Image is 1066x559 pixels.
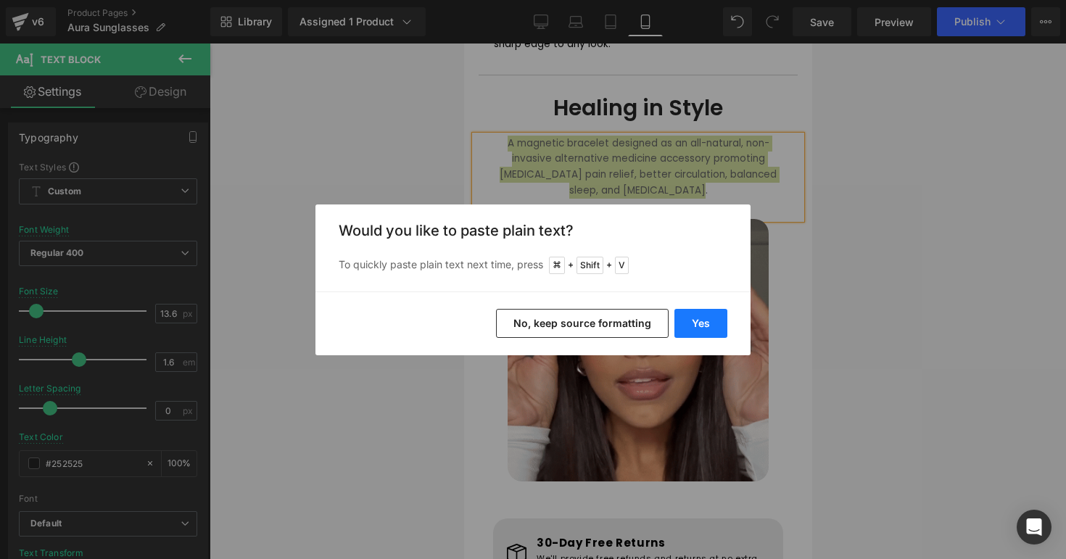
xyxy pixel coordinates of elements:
[1017,510,1051,544] div: Open Intercom Messenger
[568,258,574,273] span: +
[577,257,603,274] span: Shift
[615,257,629,274] span: V
[36,93,313,154] font: A magnetic bracelet designed as an all-natural, non-invasive alternative medicine accessory promo...
[674,309,727,338] button: Yes
[73,492,201,507] strong: 30-Day Free Returns
[606,258,612,273] span: +
[25,51,323,78] h1: Healing in Style
[339,222,727,239] h3: Would you like to paste plain text?
[69,509,312,533] div: We'll provide free refunds and returns at no extra cost.
[339,257,727,274] p: To quickly paste plain text next time, press
[496,309,669,338] button: No, keep source formatting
